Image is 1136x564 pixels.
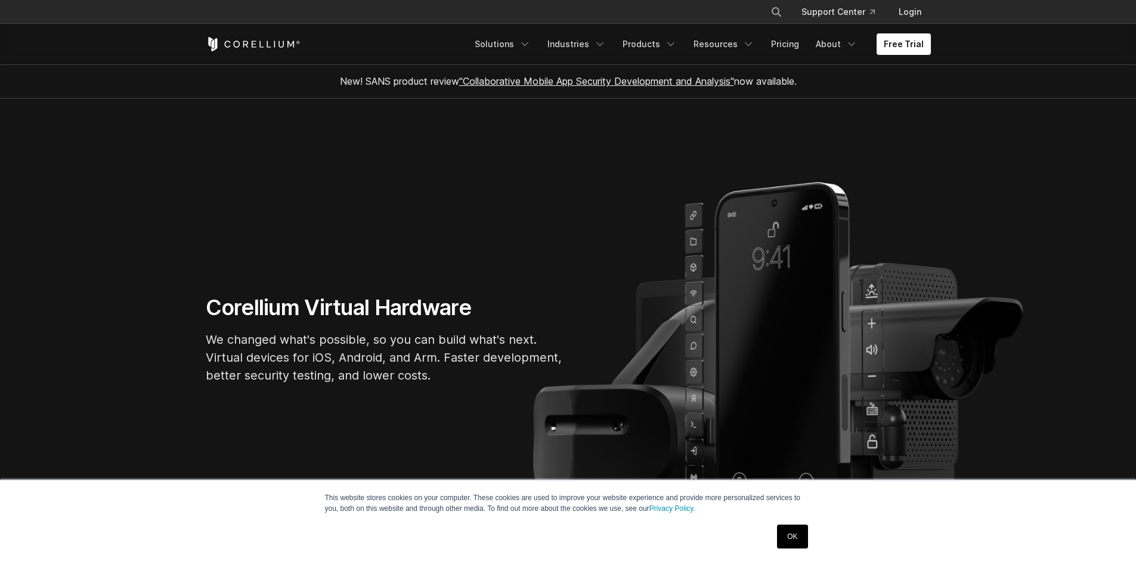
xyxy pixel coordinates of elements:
[468,33,931,55] div: Navigation Menu
[615,33,684,55] a: Products
[792,1,884,23] a: Support Center
[777,525,807,548] a: OK
[809,33,865,55] a: About
[766,1,787,23] button: Search
[877,33,931,55] a: Free Trial
[340,75,797,87] span: New! SANS product review now available.
[459,75,734,87] a: "Collaborative Mobile App Security Development and Analysis"
[686,33,762,55] a: Resources
[756,1,931,23] div: Navigation Menu
[649,504,695,513] a: Privacy Policy.
[468,33,538,55] a: Solutions
[764,33,806,55] a: Pricing
[206,37,301,51] a: Corellium Home
[206,294,564,321] h1: Corellium Virtual Hardware
[325,492,812,514] p: This website stores cookies on your computer. These cookies are used to improve your website expe...
[206,331,564,384] p: We changed what's possible, so you can build what's next. Virtual devices for iOS, Android, and A...
[540,33,613,55] a: Industries
[889,1,931,23] a: Login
